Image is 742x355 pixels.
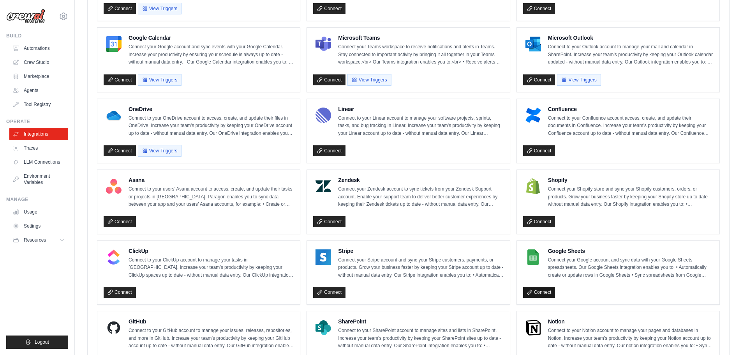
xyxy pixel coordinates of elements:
a: Connect [523,216,555,227]
p: Connect your Teams workspace to receive notifications and alerts in Teams. Stay connected to impo... [338,43,503,66]
a: Connect [313,287,345,298]
img: Linear Logo [315,108,331,123]
h4: GitHub [129,318,294,325]
a: LLM Connections [9,156,68,168]
a: Crew Studio [9,56,68,69]
a: Connect [313,145,345,156]
img: ClickUp Logo [106,249,122,265]
p: Connect to your users’ Asana account to access, create, and update their tasks or projects in [GE... [129,185,294,208]
span: Logout [35,339,49,345]
div: Operate [6,118,68,125]
a: Usage [9,206,68,218]
h4: Zendesk [338,176,503,184]
p: Connect to your GitHub account to manage your issues, releases, repositories, and more in GitHub.... [129,327,294,350]
h4: Stripe [338,247,503,255]
img: OneDrive Logo [106,108,122,123]
a: Settings [9,220,68,232]
a: Agents [9,84,68,97]
div: Build [6,33,68,39]
a: Connect [523,287,555,298]
p: Connect to your Confluence account access, create, and update their documents in Confluence. Incr... [548,115,713,138]
h4: ClickUp [129,247,294,255]
button: View Triggers [138,145,182,157]
a: Automations [9,42,68,55]
img: Google Calendar Logo [106,36,122,52]
a: Connect [104,216,136,227]
h4: Confluence [548,105,713,113]
a: Connect [523,145,555,156]
p: Connect your Google account and sync data with your Google Sheets spreadsheets. Our Google Sheets... [548,256,713,279]
a: Connect [313,74,345,85]
a: Connect [104,287,136,298]
h4: OneDrive [129,105,294,113]
img: Asana Logo [106,178,122,194]
button: Resources [9,234,68,246]
h4: Microsoft Teams [338,34,503,42]
p: Connect your Shopify store and sync your Shopify customers, orders, or products. Grow your busine... [548,185,713,208]
h4: Google Calendar [129,34,294,42]
h4: SharePoint [338,318,503,325]
a: Traces [9,142,68,154]
h4: Linear [338,105,503,113]
a: Connect [104,3,136,14]
h4: Asana [129,176,294,184]
p: Connect to your ClickUp account to manage your tasks in [GEOGRAPHIC_DATA]. Increase your team’s p... [129,256,294,279]
img: Logo [6,9,45,24]
a: Connect [104,145,136,156]
a: Marketplace [9,70,68,83]
img: Stripe Logo [315,249,331,265]
a: Connect [523,74,555,85]
a: Connect [523,3,555,14]
a: Tool Registry [9,98,68,111]
a: Connect [104,74,136,85]
h4: Notion [548,318,713,325]
a: Connect [313,216,345,227]
h4: Microsoft Outlook [548,34,713,42]
button: View Triggers [138,74,182,86]
h4: Google Sheets [548,247,713,255]
img: GitHub Logo [106,320,122,336]
button: View Triggers [347,74,391,86]
p: Connect your Google account and sync events with your Google Calendar. Increase your productivity... [129,43,294,66]
p: Connect to your SharePoint account to manage sites and lists in SharePoint. Increase your team’s ... [338,327,503,350]
p: Connect your Zendesk account to sync tickets from your Zendesk Support account. Enable your suppo... [338,185,503,208]
img: Microsoft Teams Logo [315,36,331,52]
img: Notion Logo [525,320,541,336]
img: Microsoft Outlook Logo [525,36,541,52]
div: Manage [6,196,68,203]
img: Confluence Logo [525,108,541,123]
a: Environment Variables [9,170,68,189]
p: Connect to your Notion account to manage your pages and databases in Notion. Increase your team’s... [548,327,713,350]
h4: Shopify [548,176,713,184]
img: Google Sheets Logo [525,249,541,265]
p: Connect your Stripe account and sync your Stripe customers, payments, or products. Grow your busi... [338,256,503,279]
img: Shopify Logo [525,178,541,194]
a: Integrations [9,128,68,140]
span: Resources [24,237,46,243]
p: Connect to your Outlook account to manage your mail and calendar in SharePoint. Increase your tea... [548,43,713,66]
button: View Triggers [557,74,601,86]
button: Logout [6,336,68,349]
img: SharePoint Logo [315,320,331,336]
p: Connect to your Linear account to manage your software projects, sprints, tasks, and bug tracking... [338,115,503,138]
button: View Triggers [138,3,182,14]
p: Connect to your OneDrive account to access, create, and update their files in OneDrive. Increase ... [129,115,294,138]
img: Zendesk Logo [315,178,331,194]
a: Connect [313,3,345,14]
